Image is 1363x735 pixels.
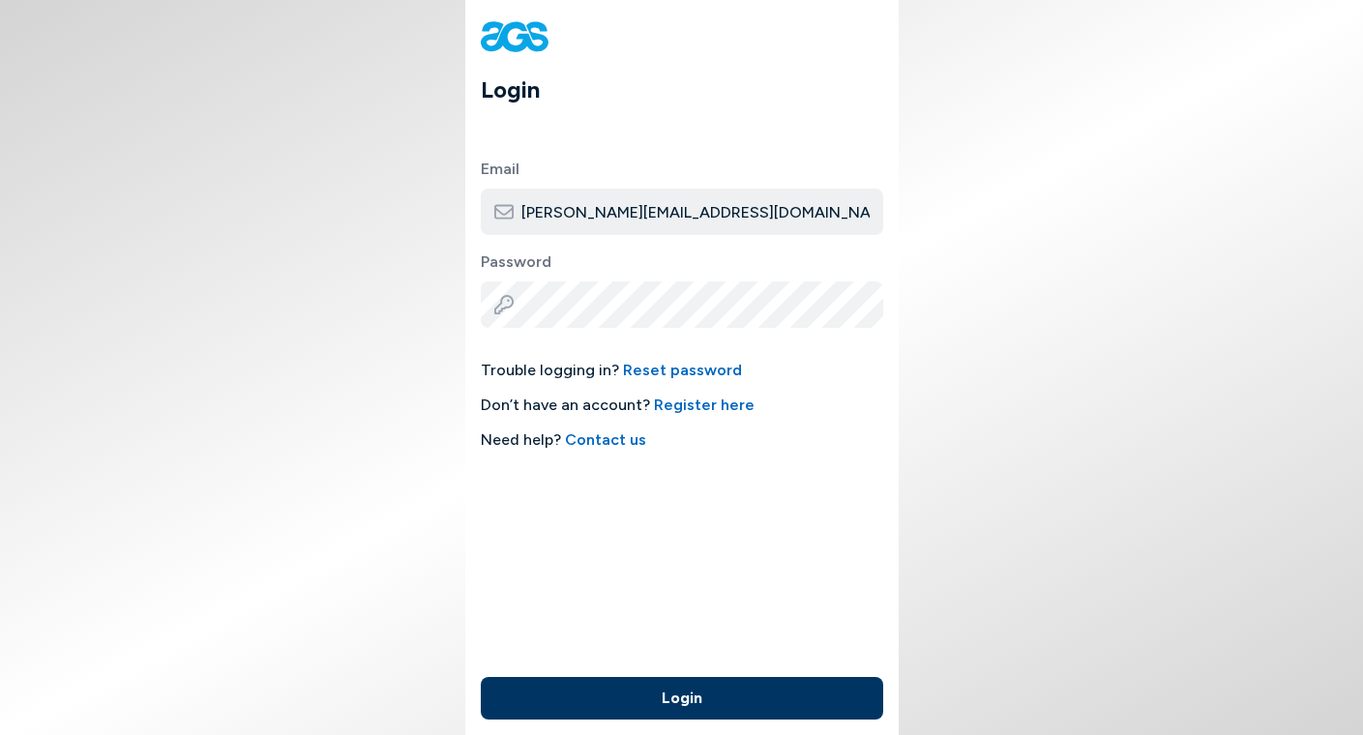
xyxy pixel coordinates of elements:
[481,189,883,235] input: Type here
[654,396,755,414] a: Register here
[481,677,883,720] button: Login
[481,428,883,452] span: Need help?
[623,361,742,379] a: Reset password
[481,250,883,274] label: Password
[481,394,883,417] span: Don’t have an account?
[565,430,646,449] a: Contact us
[481,359,883,382] span: Trouble logging in?
[481,158,883,181] label: Email
[481,73,899,107] h1: Login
